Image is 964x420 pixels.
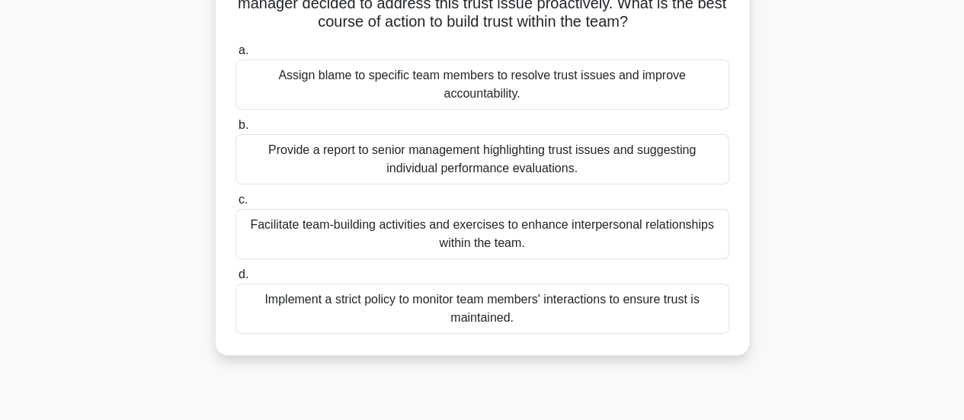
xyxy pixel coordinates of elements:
div: Facilitate team-building activities and exercises to enhance interpersonal relationships within t... [235,209,729,259]
span: c. [239,193,248,206]
span: d. [239,268,248,281]
span: b. [239,118,248,131]
span: a. [239,43,248,56]
div: Assign blame to specific team members to resolve trust issues and improve accountability. [235,59,729,110]
div: Provide a report to senior management highlighting trust issues and suggesting individual perform... [235,134,729,184]
div: Implement a strict policy to monitor team members' interactions to ensure trust is maintained. [235,284,729,334]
